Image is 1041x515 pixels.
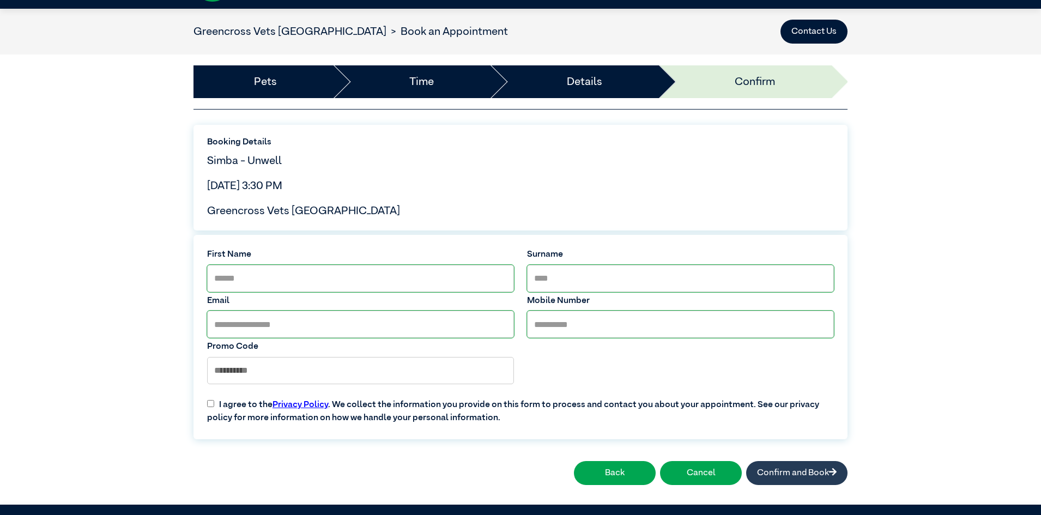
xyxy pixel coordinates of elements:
input: I agree to thePrivacy Policy. We collect the information you provide on this form to process and ... [207,400,214,407]
button: Back [574,461,656,485]
span: [DATE] 3:30 PM [207,180,282,191]
nav: breadcrumb [193,23,508,40]
a: Privacy Policy [273,401,328,409]
label: Email [207,294,514,307]
button: Cancel [660,461,742,485]
label: I agree to the . We collect the information you provide on this form to process and contact you a... [201,390,840,425]
button: Confirm and Book [746,461,848,485]
a: Pets [254,74,277,90]
label: Mobile Number [527,294,834,307]
label: Promo Code [207,340,514,353]
button: Contact Us [780,20,848,44]
a: Greencross Vets [GEOGRAPHIC_DATA] [193,26,386,37]
label: First Name [207,248,514,261]
a: Time [409,74,434,90]
label: Booking Details [207,136,834,149]
label: Surname [527,248,834,261]
span: Greencross Vets [GEOGRAPHIC_DATA] [207,205,400,216]
span: Simba - Unwell [207,155,282,166]
a: Details [567,74,602,90]
li: Book an Appointment [386,23,508,40]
